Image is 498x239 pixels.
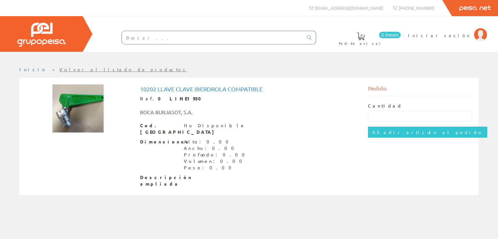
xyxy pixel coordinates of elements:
[368,84,472,96] div: Pedido
[17,23,66,47] img: Grupo Peisa
[135,108,268,116] div: ROCA BURJASOT, S.A.
[184,152,249,158] div: Profundo: 0.00
[19,66,47,72] a: Inicio
[368,103,402,109] label: Cantidad
[184,158,249,165] div: Volumen: 0.00
[184,139,249,145] div: Alto: 0.00
[399,5,434,11] span: [PHONE_NUMBER]
[140,86,358,92] h1: 10202 Llave Clave Iberdrola Compatible
[52,84,104,133] img: Foto artículo 10202 Llave Clave Iberdrola Compatible (160.40925266904x150)
[315,5,383,11] span: [EMAIL_ADDRESS][DOMAIN_NAME]
[158,96,206,101] strong: 0 LINE1930
[122,31,303,44] input: Buscar ...
[339,40,383,47] span: Pedido actual
[408,32,471,39] span: Iniciar sesión
[379,32,401,38] span: 0 línea/s
[59,66,187,72] a: Volver al listado de productos
[408,27,487,33] a: Iniciar sesión
[184,122,245,129] div: No Disponible
[368,127,487,138] input: Añadir artículo al pedido
[184,165,249,171] div: Peso: 0.00
[184,145,249,152] div: Ancho: 0.00
[140,122,179,135] span: Cod. [GEOGRAPHIC_DATA]
[140,139,179,145] span: Dimensiones
[140,174,179,187] span: Descripción ampliada
[140,96,358,102] div: Ref.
